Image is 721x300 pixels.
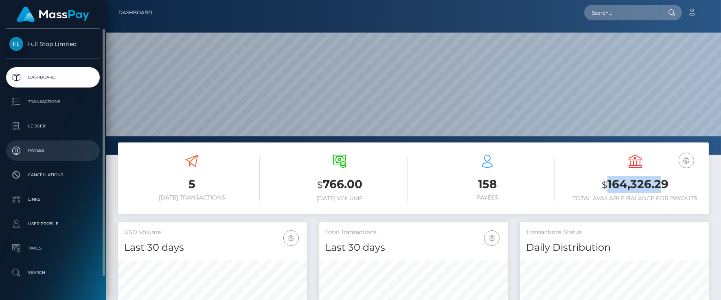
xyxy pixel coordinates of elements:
[6,214,100,234] a: User Profile
[6,116,100,136] a: Ledger
[9,193,96,206] p: Links
[6,165,100,185] a: Cancellations
[420,176,555,192] h3: 158
[6,92,100,112] a: Transactions
[9,145,96,157] p: Payees
[325,241,502,255] h4: Last 30 days
[118,4,152,21] a: Dashboard
[567,176,703,193] h3: 164,326.29
[17,7,89,22] img: MassPay Logo
[317,179,323,191] small: $
[567,195,703,202] h6: Total Available Balance for Payouts
[124,241,301,255] h4: Last 30 days
[602,179,607,191] small: $
[526,228,703,236] h5: Transactions Status
[9,218,96,230] p: User Profile
[9,37,23,51] img: Full Stop Limited
[272,195,408,202] h6: [DATE] Volume
[6,238,100,258] a: Taxes
[6,67,100,88] a: Dashboard
[272,176,408,193] h3: 766.00
[9,71,96,83] p: Dashboard
[9,169,96,181] p: Cancellations
[6,140,100,161] a: Payees
[6,189,100,210] a: Links
[124,194,260,201] h6: [DATE] Transactions
[325,228,502,236] h5: Total Transactions
[6,263,100,283] a: Search
[420,194,555,201] h6: Payees
[526,241,703,255] h4: Daily Distribution
[124,176,260,192] h3: 5
[9,242,96,254] p: Taxes
[584,5,661,20] input: Search...
[124,228,301,236] h5: USD Volume
[6,40,100,48] span: Full Stop Limited
[9,96,96,108] p: Transactions
[9,267,96,279] p: Search
[9,120,96,132] p: Ledger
